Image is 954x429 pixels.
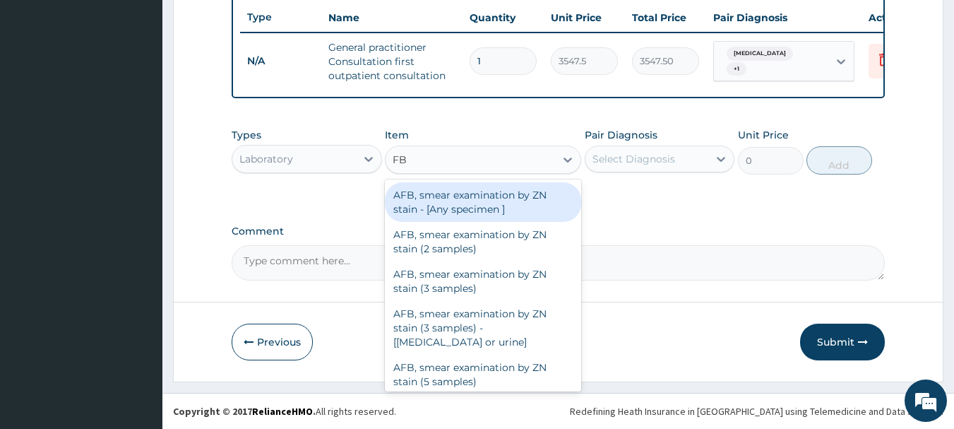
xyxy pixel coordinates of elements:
button: Add [806,146,872,175]
textarea: Type your message and hit 'Enter' [7,282,269,331]
div: AFB, smear examination by ZN stain (2 samples) [385,222,581,261]
div: Laboratory [239,152,293,166]
th: Actions [861,4,932,32]
label: Comment [232,225,886,237]
span: + 1 [727,62,746,76]
button: Submit [800,324,885,360]
div: AFB, smear examination by ZN stain (5 samples) [385,355,581,394]
label: Item [385,128,409,142]
strong: Copyright © 2017 . [173,405,316,418]
footer: All rights reserved. [162,393,954,429]
th: Quantity [463,4,544,32]
div: Minimize live chat window [232,7,266,41]
span: [MEDICAL_DATA] [727,47,793,61]
div: AFB, smear examination by ZN stain (3 samples) [385,261,581,301]
label: Pair Diagnosis [585,128,657,142]
div: Chat with us now [73,79,237,98]
button: Previous [232,324,313,360]
label: Unit Price [738,128,789,142]
th: Total Price [625,4,706,32]
td: N/A [240,48,321,74]
th: Pair Diagnosis [706,4,861,32]
a: RelianceHMO [252,405,313,418]
div: Select Diagnosis [592,152,675,166]
span: We're online! [82,126,195,269]
img: d_794563401_company_1708531726252_794563401 [26,71,57,106]
div: AFB, smear examination by ZN stain - [Any specimen ] [385,182,581,222]
th: Type [240,4,321,30]
label: Types [232,129,261,141]
div: AFB, smear examination by ZN stain (3 samples) - [[MEDICAL_DATA] or urine] [385,301,581,355]
div: Redefining Heath Insurance in [GEOGRAPHIC_DATA] using Telemedicine and Data Science! [570,404,943,418]
th: Name [321,4,463,32]
td: General practitioner Consultation first outpatient consultation [321,33,463,90]
th: Unit Price [544,4,625,32]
